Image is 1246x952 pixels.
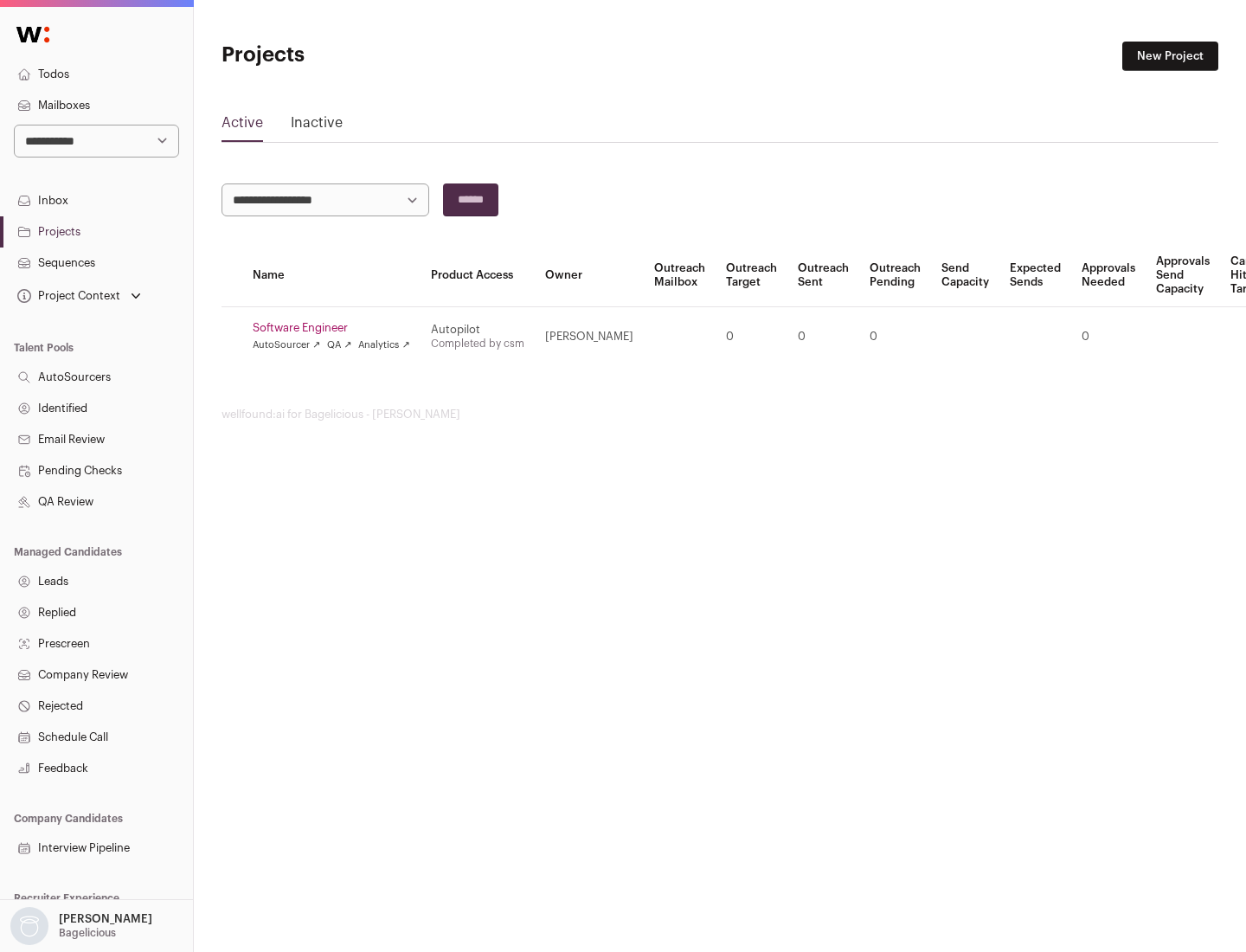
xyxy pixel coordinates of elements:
[1122,42,1218,71] a: New Project
[222,408,1218,421] footer: wellfound:ai for Bagelicious - [PERSON_NAME]
[1071,307,1146,367] td: 0
[327,338,351,352] a: QA ↗
[1071,244,1146,307] th: Approvals Needed
[535,307,644,367] td: [PERSON_NAME]
[716,307,787,367] td: 0
[14,284,145,308] button: Open dropdown
[644,244,716,307] th: Outreach Mailbox
[10,907,48,945] img: nopic.png
[222,42,554,69] h1: Projects
[421,244,535,307] th: Product Access
[59,926,116,940] p: Bagelicious
[222,113,263,140] a: Active
[931,244,999,307] th: Send Capacity
[859,307,931,367] td: 0
[358,338,409,352] a: Analytics ↗
[253,338,320,352] a: AutoSourcer ↗
[242,244,421,307] th: Name
[535,244,644,307] th: Owner
[999,244,1071,307] th: Expected Sends
[253,321,410,335] a: Software Engineer
[787,307,859,367] td: 0
[716,244,787,307] th: Outreach Target
[59,912,152,926] p: [PERSON_NAME]
[787,244,859,307] th: Outreach Sent
[7,17,59,52] img: Wellfound
[431,338,524,349] a: Completed by csm
[431,323,524,337] div: Autopilot
[7,907,156,945] button: Open dropdown
[14,289,120,303] div: Project Context
[1146,244,1220,307] th: Approvals Send Capacity
[859,244,931,307] th: Outreach Pending
[291,113,343,140] a: Inactive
